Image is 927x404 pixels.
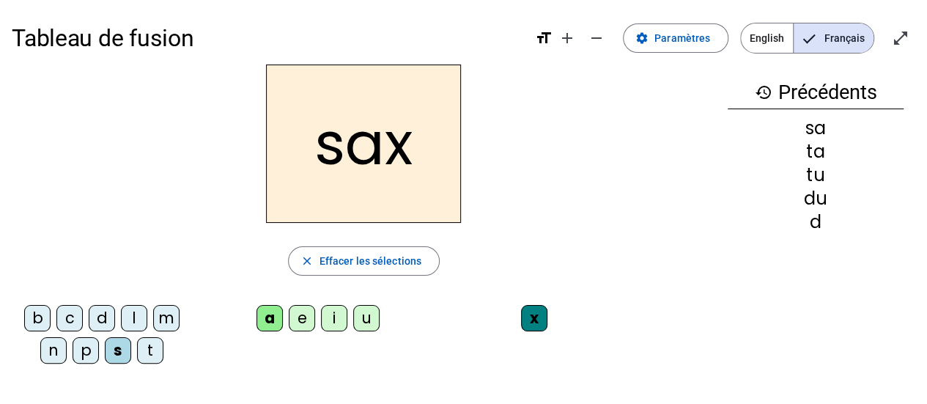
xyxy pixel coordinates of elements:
button: Effacer les sélections [288,246,440,276]
mat-icon: remove [588,29,605,47]
mat-icon: close [300,254,314,268]
div: b [24,305,51,331]
mat-icon: history [754,84,772,101]
div: ta [728,143,904,161]
button: Paramètres [623,23,728,53]
div: l [121,305,147,331]
div: x [521,305,547,331]
div: i [321,305,347,331]
mat-button-toggle-group: Language selection [740,23,874,54]
div: s [105,337,131,364]
mat-icon: add [558,29,576,47]
span: English [741,23,793,53]
div: p [73,337,99,364]
div: du [728,190,904,207]
h2: sax [266,65,461,223]
div: sa [728,120,904,137]
mat-icon: open_in_full [892,29,909,47]
span: Effacer les sélections [320,252,421,270]
button: Entrer en plein écran [886,23,915,53]
div: e [289,305,315,331]
mat-icon: settings [635,32,649,45]
div: m [153,305,180,331]
h3: Précédents [728,76,904,109]
div: u [353,305,380,331]
span: Français [794,23,874,53]
button: Diminuer la taille de la police [582,23,611,53]
h1: Tableau de fusion [12,15,523,62]
div: tu [728,166,904,184]
div: n [40,337,67,364]
span: Paramètres [654,29,710,47]
mat-icon: format_size [535,29,553,47]
div: d [728,213,904,231]
div: t [137,337,163,364]
div: d [89,305,115,331]
div: c [56,305,83,331]
div: a [256,305,283,331]
button: Augmenter la taille de la police [553,23,582,53]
